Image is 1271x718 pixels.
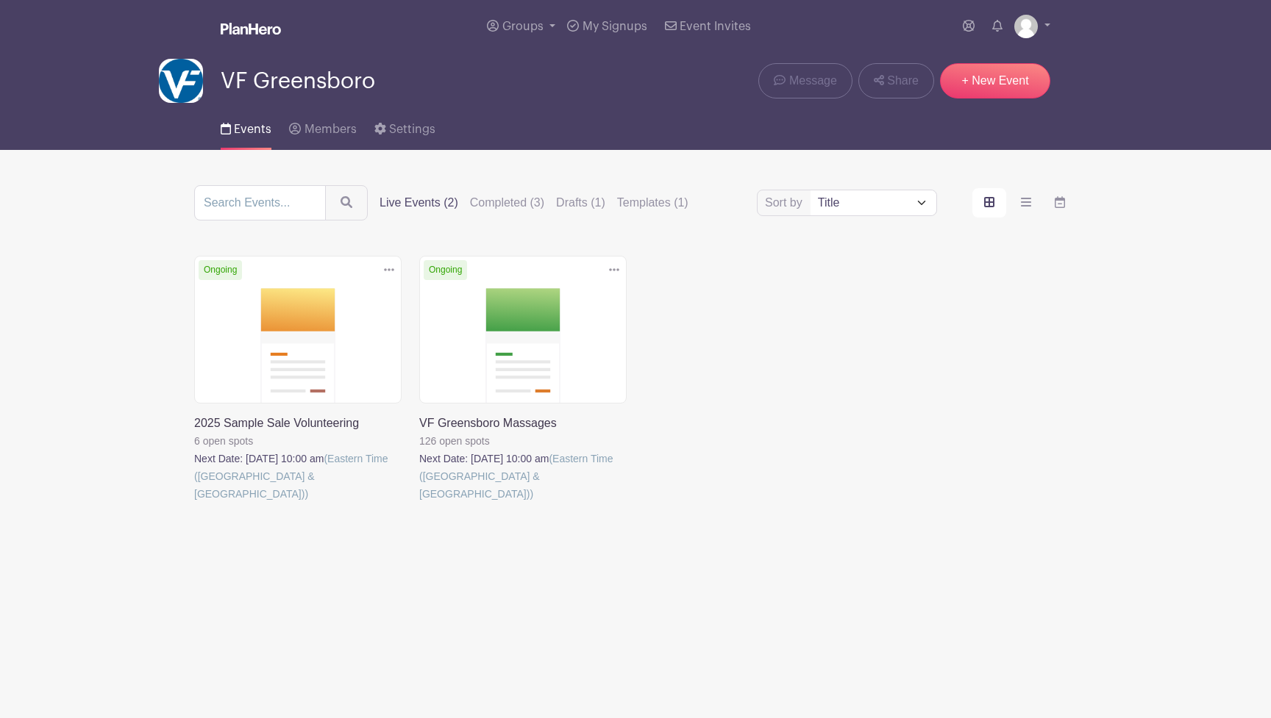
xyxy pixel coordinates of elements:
label: Templates (1) [617,194,688,212]
input: Search Events... [194,185,326,220]
div: filters [380,194,688,212]
img: logo_white-6c42ec7e38ccf1d336a20a19083b03d10ae64f83f12c07503d8b9e83406b4c7d.svg [221,23,281,35]
span: Events [234,123,271,135]
a: Members [289,103,356,150]
span: Message [789,72,837,90]
span: Groups [502,21,544,32]
span: Share [887,72,919,90]
div: order and view [972,188,1077,218]
a: Settings [374,103,435,150]
label: Drafts (1) [556,194,605,212]
span: Settings [389,123,435,135]
label: Completed (3) [470,194,544,212]
span: VF Greensboro [221,69,375,93]
span: Members [305,123,357,135]
span: My Signups [583,21,647,32]
label: Sort by [765,194,807,212]
img: VF_Icon_FullColor_CMYK-small.jpg [159,59,203,103]
a: Events [221,103,271,150]
label: Live Events (2) [380,194,458,212]
img: default-ce2991bfa6775e67f084385cd625a349d9dcbb7a52a09fb2fda1e96e2d18dcdb.png [1014,15,1038,38]
a: Share [858,63,934,98]
a: Message [758,63,852,98]
a: + New Event [940,63,1050,98]
span: Event Invites [680,21,751,32]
